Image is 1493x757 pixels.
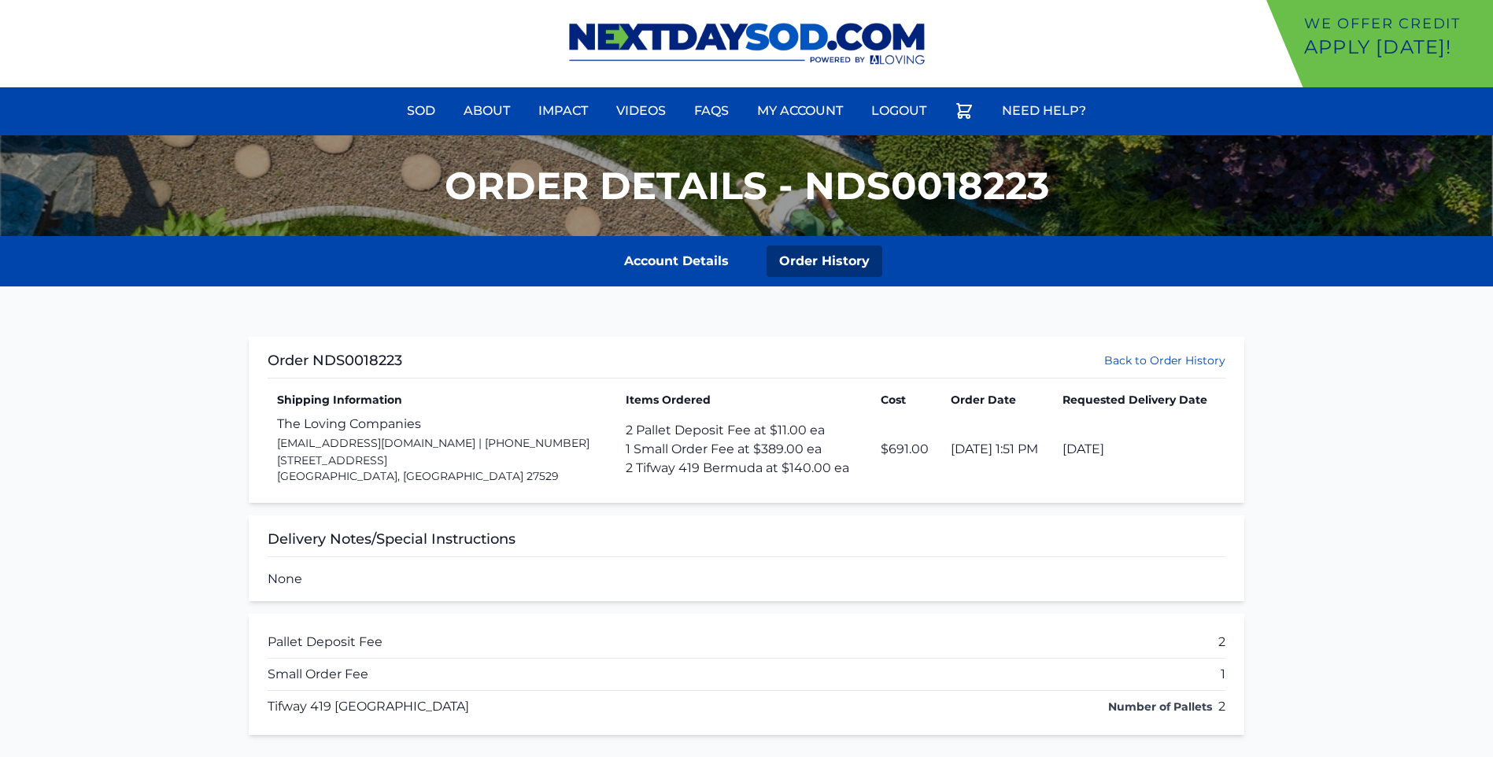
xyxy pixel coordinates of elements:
span: Pallet Deposit Fee [268,633,382,652]
span: Small Order Fee [268,665,368,684]
p: We offer Credit [1304,13,1487,35]
a: My Account [748,92,852,130]
td: The Loving Companies [268,408,616,490]
label: Number of Pallets [1108,699,1212,715]
li: 2 Pallet Deposit Fee at $11.00 ea [626,421,862,440]
th: Items Ordered [616,391,871,408]
a: Videos [607,92,675,130]
a: Order History [767,246,882,277]
h1: Order NDS0018223 [268,349,402,371]
th: Cost [871,391,941,408]
th: Shipping Information [268,391,616,408]
h3: Delivery Notes/Special Instructions [268,528,1225,557]
a: Account Details [612,246,741,277]
td: [DATE] 1:51 PM [941,408,1053,490]
th: Requested Delivery Date [1053,391,1225,408]
a: Logout [862,92,936,130]
span: 2 [1218,697,1225,716]
div: None [249,515,1244,601]
span: 2 [1218,633,1225,652]
h1: Order Details - NDS0018223 [445,167,1049,205]
a: FAQs [685,92,738,130]
p: Apply [DATE]! [1304,35,1487,60]
span: Tifway 419 [GEOGRAPHIC_DATA] [268,697,469,716]
a: Impact [529,92,597,130]
address: [STREET_ADDRESS] [GEOGRAPHIC_DATA], [GEOGRAPHIC_DATA] 27529 [277,452,607,484]
td: $691.00 [871,408,941,490]
th: Order Date [941,391,1053,408]
span: [EMAIL_ADDRESS][DOMAIN_NAME] | [PHONE_NUMBER] [277,436,589,450]
span: 1 [1221,665,1225,684]
a: About [454,92,519,130]
a: Back to Order History [1104,353,1225,368]
a: Need Help? [992,92,1096,130]
li: 2 Tifway 419 Bermuda at $140.00 ea [626,459,862,478]
td: [DATE] [1053,408,1225,490]
a: Sod [397,92,445,130]
li: 1 Small Order Fee at $389.00 ea [626,440,862,459]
